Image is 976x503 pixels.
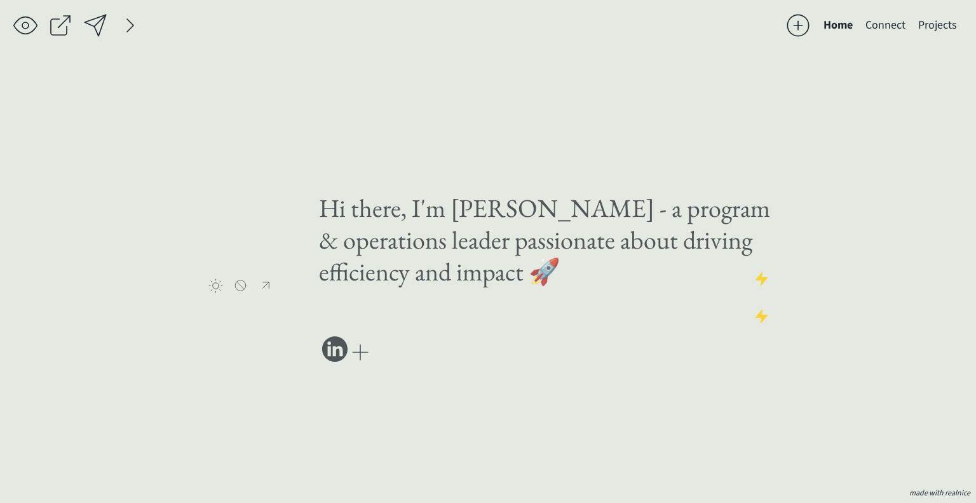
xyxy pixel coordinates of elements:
[859,13,912,38] button: Connect
[912,13,963,38] button: Projects
[905,487,975,500] button: made with realnice
[319,192,771,287] h1: Hi there, I'm [PERSON_NAME] - a program & operations leader passionate about driving efficiency a...
[817,13,859,38] button: Home
[203,192,279,268] img: Liz Babalola picture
